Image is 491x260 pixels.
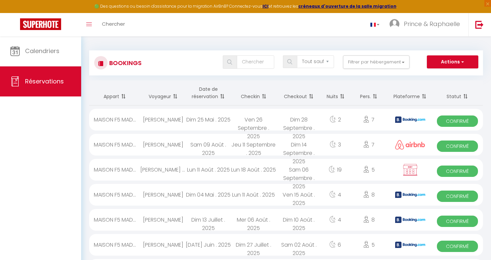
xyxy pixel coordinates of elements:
[186,80,231,105] th: Sort by booking date
[427,55,478,69] button: Actions
[276,80,322,105] th: Sort by checkout
[475,20,484,29] img: logout
[388,80,432,105] th: Sort by channel
[237,55,274,69] input: Chercher
[231,80,276,105] th: Sort by checkin
[25,77,64,85] span: Réservations
[25,47,59,55] span: Calendriers
[349,80,388,105] th: Sort by people
[322,80,349,105] th: Sort by nights
[298,3,396,9] a: créneaux d'ouverture de la salle migration
[343,55,410,69] button: Filtrer par hébergement
[97,13,130,36] a: Chercher
[102,20,125,27] span: Chercher
[20,18,61,30] img: Super Booking
[140,80,186,105] th: Sort by guest
[384,13,468,36] a: ... Prince & Raphaelle
[389,19,399,29] img: ...
[263,3,269,9] a: ICI
[5,3,25,23] button: Ouvrir le widget de chat LiveChat
[89,80,140,105] th: Sort by rentals
[404,20,460,28] span: Prince & Raphaelle
[432,80,483,105] th: Sort by status
[108,55,142,70] h3: Bookings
